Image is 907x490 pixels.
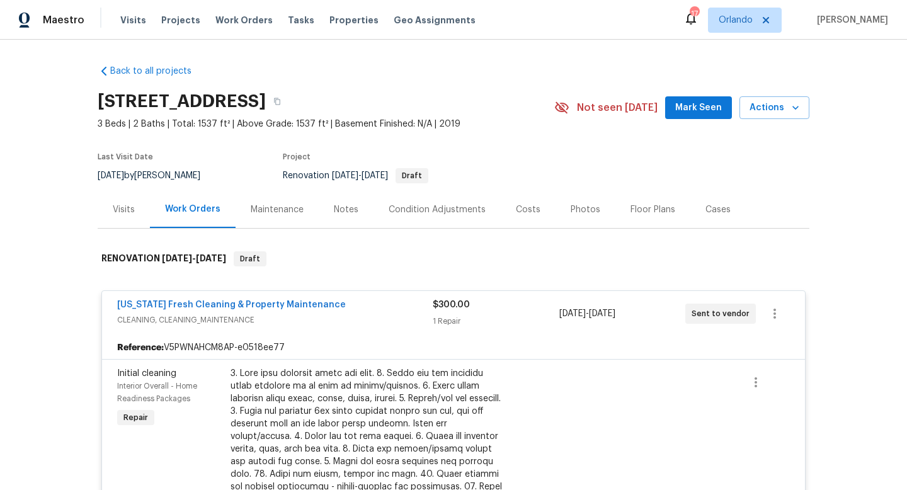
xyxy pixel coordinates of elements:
button: Mark Seen [665,96,732,120]
button: Actions [739,96,809,120]
span: [DATE] [589,309,615,318]
div: by [PERSON_NAME] [98,168,215,183]
span: [DATE] [362,171,388,180]
span: - [162,254,226,263]
span: $300.00 [433,300,470,309]
span: Orlando [719,14,753,26]
span: Sent to vendor [692,307,755,320]
span: Projects [161,14,200,26]
div: 1 Repair [433,315,559,328]
div: Work Orders [165,203,220,215]
button: Copy Address [266,90,288,113]
span: Properties [329,14,379,26]
span: [DATE] [559,309,586,318]
span: Project [283,153,311,161]
span: [DATE] [98,171,124,180]
a: Back to all projects [98,65,219,77]
span: Last Visit Date [98,153,153,161]
span: Visits [120,14,146,26]
div: 17 [690,8,699,20]
a: [US_STATE] Fresh Cleaning & Property Maintenance [117,300,346,309]
div: Notes [334,203,358,216]
div: Maintenance [251,203,304,216]
div: Visits [113,203,135,216]
div: Cases [705,203,731,216]
span: Initial cleaning [117,369,176,378]
span: Mark Seen [675,100,722,116]
span: Interior Overall - Home Readiness Packages [117,382,197,402]
span: Renovation [283,171,428,180]
span: Geo Assignments [394,14,476,26]
span: CLEANING, CLEANING_MAINTENANCE [117,314,433,326]
span: Repair [118,411,153,424]
b: Reference: [117,341,164,354]
h2: [STREET_ADDRESS] [98,95,266,108]
div: Floor Plans [630,203,675,216]
div: Condition Adjustments [389,203,486,216]
span: - [332,171,388,180]
span: Actions [750,100,799,116]
div: Costs [516,203,540,216]
div: V5PWNAHCM8AP-e0518ee77 [102,336,805,359]
h6: RENOVATION [101,251,226,266]
span: - [559,307,615,320]
span: [DATE] [162,254,192,263]
div: Photos [571,203,600,216]
span: [PERSON_NAME] [812,14,888,26]
span: Draft [397,172,427,179]
div: RENOVATION [DATE]-[DATE]Draft [98,239,809,279]
span: [DATE] [196,254,226,263]
span: Not seen [DATE] [577,101,658,114]
span: Maestro [43,14,84,26]
span: 3 Beds | 2 Baths | Total: 1537 ft² | Above Grade: 1537 ft² | Basement Finished: N/A | 2019 [98,118,554,130]
span: [DATE] [332,171,358,180]
span: Work Orders [215,14,273,26]
span: Tasks [288,16,314,25]
span: Draft [235,253,265,265]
